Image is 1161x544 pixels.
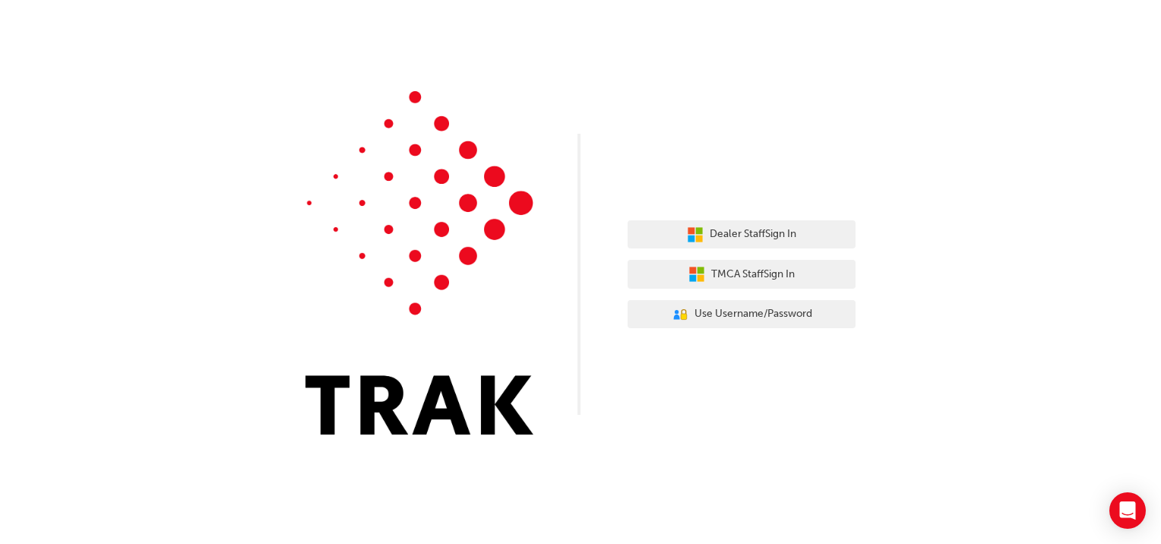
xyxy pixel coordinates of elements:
span: Use Username/Password [694,305,812,323]
span: Dealer Staff Sign In [710,226,796,243]
button: Dealer StaffSign In [628,220,856,249]
div: Open Intercom Messenger [1109,492,1146,529]
span: TMCA Staff Sign In [711,266,795,283]
button: Use Username/Password [628,300,856,329]
img: Trak [305,91,533,435]
button: TMCA StaffSign In [628,260,856,289]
